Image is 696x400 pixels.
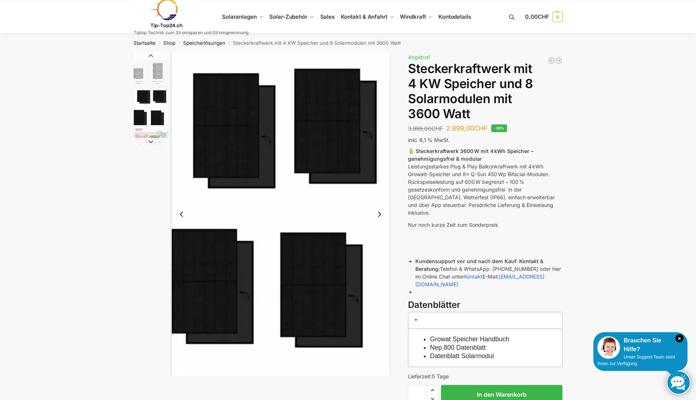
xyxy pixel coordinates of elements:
[132,126,168,163] li: 3 / 9
[338,0,397,33] a: Kontakt & Anfahrt
[134,30,248,35] p: Tiptop Technik zum Stromsparen und Stromgewinnung
[408,221,562,229] p: Nur noch kurze Zeit zum Sonderpreis
[597,336,684,354] div: Brauchen Sie Hilfe?
[430,335,509,343] a: Growat Speicher Handbuch
[120,33,576,52] nav: Breadcrumb
[134,127,168,162] img: Nep800
[548,57,555,64] a: Balkonkraftwerk 890 Watt Solarmodulleistung mit 1kW/h Zendure Speicher
[156,40,163,46] span: /
[400,13,426,20] span: Windkraft
[225,40,233,46] span: /
[675,334,684,342] i: Schließen
[397,0,436,33] a: Windkraft
[132,52,168,89] li: 1 / 9
[597,354,675,366] span: Unser Support-Team steht Ihnen zur Verfügung
[134,52,168,59] button: Previous slide
[320,13,335,20] span: Sales
[134,90,168,125] img: 6 Module bificiaL
[525,13,549,20] span: 0,00
[446,124,488,132] bdi: 2.899,00
[222,13,257,20] span: Solaranlagen
[432,373,449,379] span: 5 Tage
[525,6,562,28] a: 0,00CHF 0
[317,0,338,33] a: Sales
[266,0,317,33] a: Solar-Zubehör
[415,257,562,288] li: Telefon & WhatsApp: [PHONE_NUMBER] oder hier im Online Chat unter E-Mail:
[134,52,168,88] img: Growatt-NOAH-2000-flexible-erweiterung
[426,385,438,395] span: Increase quantity
[415,258,543,272] strong: Kontakt & Beratung:
[415,273,544,287] a: [EMAIL_ADDRESS][DOMAIN_NAME]
[183,40,225,46] a: Speicherlösungen
[538,13,549,20] span: CHF
[170,52,391,376] img: 6 Module bificiaL
[436,0,474,33] a: Kontodetails
[555,57,562,64] a: Balkonkraftwerk 1780 Watt mit 4 KWh Zendure Batteriespeicher Notstrom fähig
[175,40,183,46] span: /
[170,52,391,376] li: 2 / 9
[408,61,562,121] h1: Steckerkraftwerk mit 4 KW Speicher und 8 Solarmodulen mit 3600 Watt
[408,125,443,132] bdi: 3.999,00
[174,207,189,222] button: Previous slide
[163,40,175,46] a: Shop
[431,125,443,132] span: CHF
[597,336,620,359] img: Customer service
[430,352,494,360] a: Datenblatt Solarmodul
[132,89,168,126] li: 2 / 9
[134,40,156,46] a: Startseite
[553,12,563,22] span: 0
[415,258,518,264] strong: Kundensupport vor und nach dem Kauf:
[430,344,486,351] a: Nep 800 Datenblatt
[408,137,450,143] span: inkl. 8,1 % MwSt.
[408,373,449,379] span: Lieferzeit:
[408,148,533,162] strong: 🔋 Steckerkraftwerk 3600 W mit 4 kWh Speicher – genehmigungsfrei & modular
[464,273,482,280] a: Kontakt
[408,299,562,312] h3: Datenblätter
[491,124,507,132] span: -28%
[269,13,307,20] span: Solar-Zubehör
[408,54,430,60] span: Angebot!
[408,147,562,217] p: Leistungsstarkes Plug & Play Balkonkraftwerk mit 4 kWh Growatt-Speicher und 8× Q-Sun 450 Wp Bifac...
[474,124,488,132] span: CHF
[341,13,387,20] span: Kontakt & Anfahrt
[372,207,387,222] button: Next slide
[438,13,471,20] span: Kontodetails
[134,138,168,145] button: Next slide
